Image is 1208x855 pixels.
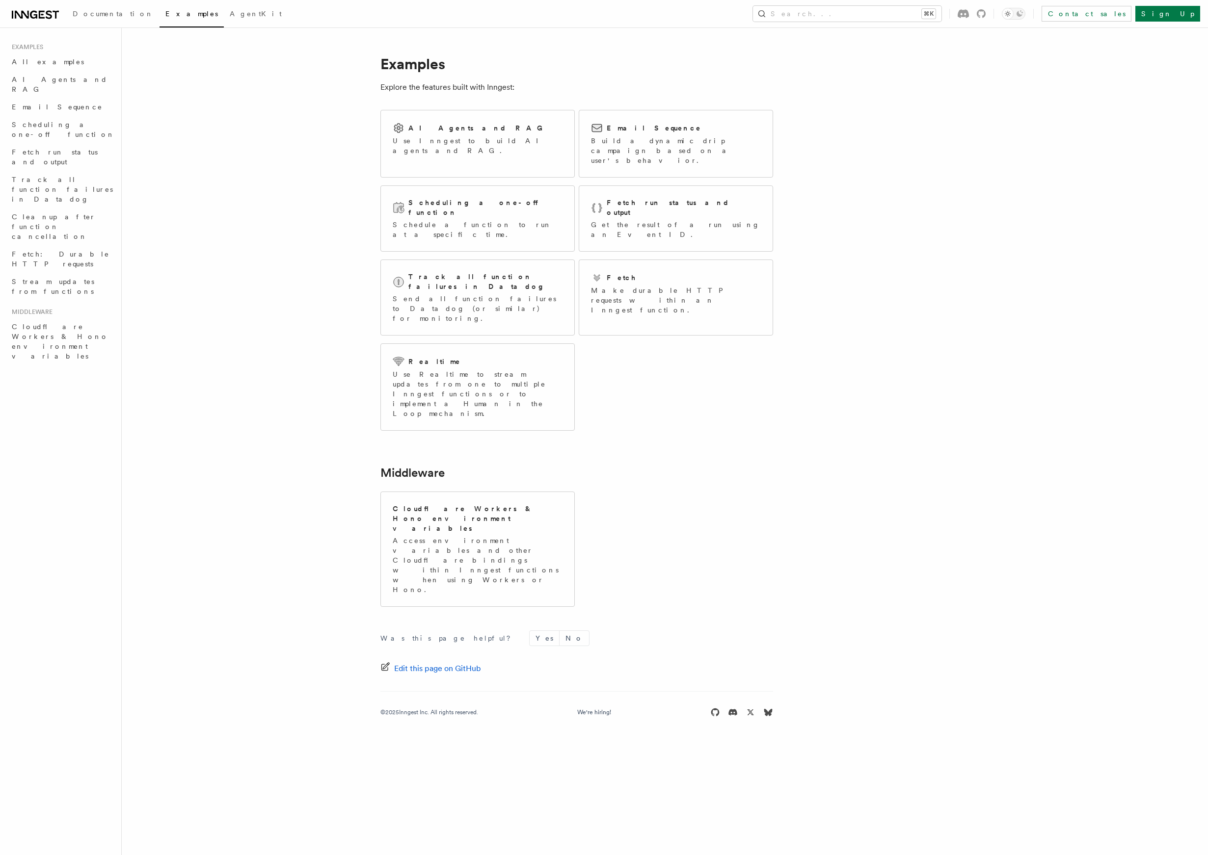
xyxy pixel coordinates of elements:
p: Explore the features built with Inngest: [380,80,773,94]
h2: Cloudflare Workers & Hono environment variables [393,504,563,533]
a: AI Agents and RAG [8,71,115,98]
a: We're hiring! [577,708,611,716]
span: Edit this page on GitHub [394,662,481,675]
span: Scheduling a one-off function [12,121,115,138]
span: Stream updates from functions [12,278,94,295]
span: Fetch: Durable HTTP requests [12,250,109,268]
h2: Fetch run status and output [607,198,761,217]
h2: Scheduling a one-off function [408,198,563,217]
h2: Realtime [408,357,461,366]
a: Examples [160,3,224,27]
a: Fetch run status and output [8,143,115,171]
span: Fetch run status and output [12,148,98,166]
a: Track all function failures in DatadogSend all function failures to Datadog (or similar) for moni... [380,259,575,336]
p: Was this page helpful? [380,633,517,643]
span: Cloudflare Workers & Hono environment variables [12,323,108,360]
span: Email Sequence [12,103,103,111]
a: Cloudflare Workers & Hono environment variablesAccess environment variables and other Cloudflare ... [380,492,575,607]
span: AgentKit [230,10,282,18]
h2: Track all function failures in Datadog [408,272,563,291]
button: Search...⌘K [753,6,941,22]
a: Contact sales [1042,6,1131,22]
span: AI Agents and RAG [12,76,107,93]
kbd: ⌘K [922,9,936,19]
a: All examples [8,53,115,71]
a: Cleanup after function cancellation [8,208,115,245]
p: Schedule a function to run at a specific time. [393,220,563,239]
p: Access environment variables and other Cloudflare bindings within Inngest functions when using Wo... [393,536,563,595]
p: Get the result of a run using an Event ID. [591,220,761,239]
span: Examples [165,10,218,18]
span: Middleware [8,308,53,316]
a: Cloudflare Workers & Hono environment variables [8,318,115,365]
span: Examples [8,43,43,51]
a: Fetch run status and outputGet the result of a run using an Event ID. [579,185,773,252]
a: AI Agents and RAGUse Inngest to build AI agents and RAG. [380,110,575,178]
h2: Email Sequence [607,123,701,133]
p: Build a dynamic drip campaign based on a user's behavior. [591,136,761,165]
a: Scheduling a one-off function [8,116,115,143]
span: Track all function failures in Datadog [12,176,113,203]
p: Send all function failures to Datadog (or similar) for monitoring. [393,294,563,323]
button: Toggle dark mode [1002,8,1025,20]
span: Documentation [73,10,154,18]
a: Email SequenceBuild a dynamic drip campaign based on a user's behavior. [579,110,773,178]
a: AgentKit [224,3,288,26]
a: Documentation [67,3,160,26]
a: Edit this page on GitHub [380,662,481,675]
p: Use Inngest to build AI agents and RAG. [393,136,563,155]
a: Fetch: Durable HTTP requests [8,245,115,273]
h2: AI Agents and RAG [408,123,548,133]
p: Use Realtime to stream updates from one to multiple Inngest functions or to implement a Human in ... [393,369,563,418]
span: All examples [12,58,84,66]
a: Stream updates from functions [8,273,115,300]
a: RealtimeUse Realtime to stream updates from one to multiple Inngest functions or to implement a H... [380,343,575,431]
button: No [560,631,589,646]
a: Track all function failures in Datadog [8,171,115,208]
span: Cleanup after function cancellation [12,213,96,240]
a: FetchMake durable HTTP requests within an Inngest function. [579,259,773,336]
button: Yes [530,631,559,646]
a: Email Sequence [8,98,115,116]
a: Scheduling a one-off functionSchedule a function to run at a specific time. [380,185,575,252]
div: © 2025 Inngest Inc. All rights reserved. [380,708,478,716]
a: Middleware [380,466,445,480]
p: Make durable HTTP requests within an Inngest function. [591,285,761,315]
a: Sign Up [1135,6,1200,22]
h1: Examples [380,55,773,73]
h2: Fetch [607,273,637,283]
